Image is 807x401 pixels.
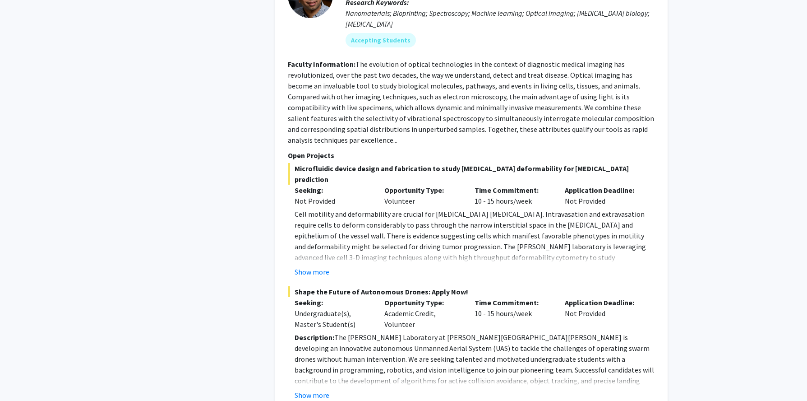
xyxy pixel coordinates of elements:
[288,60,355,69] b: Faculty Information:
[468,297,558,330] div: 10 - 15 hours/week
[565,297,641,308] p: Application Deadline:
[378,297,468,330] div: Academic Credit, Volunteer
[346,33,416,47] mat-chip: Accepting Students
[295,390,329,401] button: Show more
[295,332,655,397] p: The [PERSON_NAME] Laboratory at [PERSON_NAME][GEOGRAPHIC_DATA][PERSON_NAME] is developing an inno...
[295,196,371,206] div: Not Provided
[288,163,655,185] span: Microfluidic device design and fabrication to study [MEDICAL_DATA] deformability for [MEDICAL_DAT...
[295,185,371,196] p: Seeking:
[384,185,461,196] p: Opportunity Type:
[288,60,654,145] fg-read-more: The evolution of optical technologies in the context of diagnostic medical imaging has revolution...
[475,297,551,308] p: Time Commitment:
[295,266,329,277] button: Show more
[346,8,655,29] div: Nanomaterials; Bioprinting; Spectroscopy; Machine learning; Optical imaging; [MEDICAL_DATA] biolo...
[558,185,648,206] div: Not Provided
[295,297,371,308] p: Seeking:
[565,185,641,196] p: Application Deadline:
[295,333,334,342] strong: Description:
[558,297,648,330] div: Not Provided
[288,286,655,297] span: Shape the Future of Autonomous Drones: Apply Now!
[475,185,551,196] p: Time Commitment:
[468,185,558,206] div: 10 - 15 hours/week
[378,185,468,206] div: Volunteer
[288,150,655,161] p: Open Projects
[295,308,371,330] div: Undergraduate(s), Master's Student(s)
[295,209,655,274] p: Cell motility and deformability are crucial for [MEDICAL_DATA] [MEDICAL_DATA]. Intravasation and ...
[7,360,38,394] iframe: Chat
[384,297,461,308] p: Opportunity Type:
